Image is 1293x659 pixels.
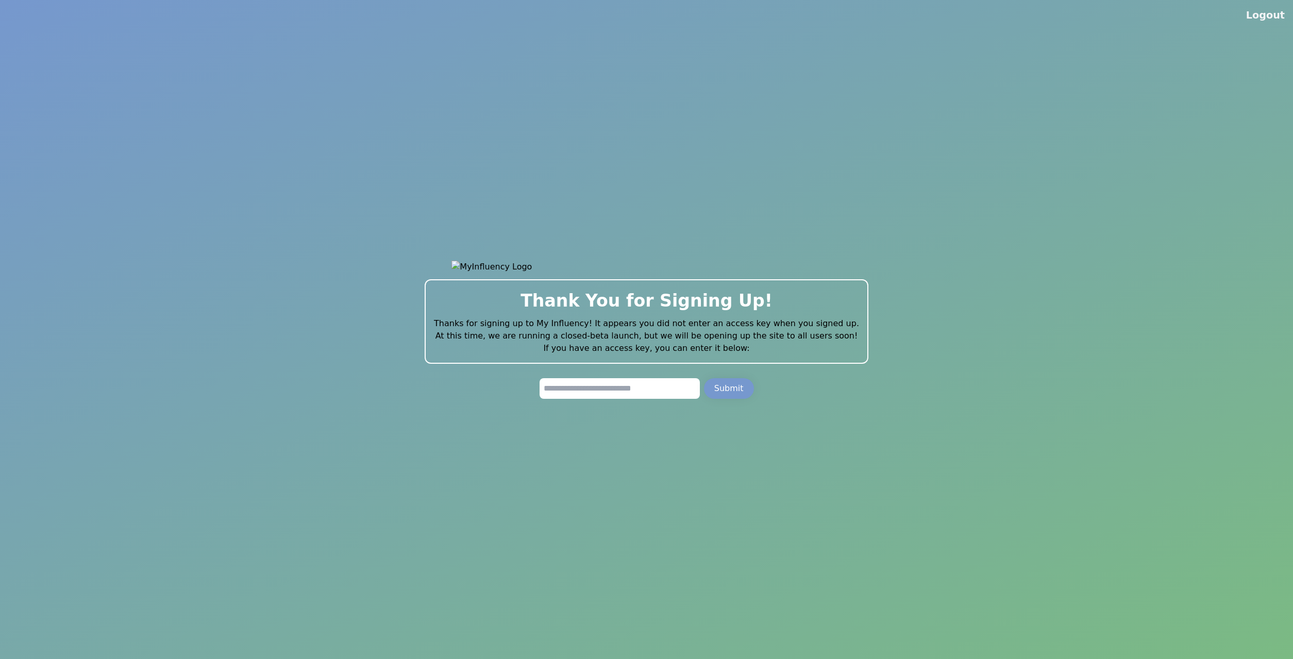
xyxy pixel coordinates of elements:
[1246,8,1285,23] button: Logout
[434,289,859,313] h2: Thank You for Signing Up!
[434,317,859,330] p: Thanks for signing up to My Influency! It appears you did not enter an access key when you signed...
[434,342,859,354] p: If you have an access key, you can enter it below:
[714,382,744,395] div: Submit
[434,330,859,342] p: At this time, we are running a closed-beta launch, but we will be opening up the site to all user...
[451,261,841,273] img: MyInfluency Logo
[704,378,754,399] button: Submit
